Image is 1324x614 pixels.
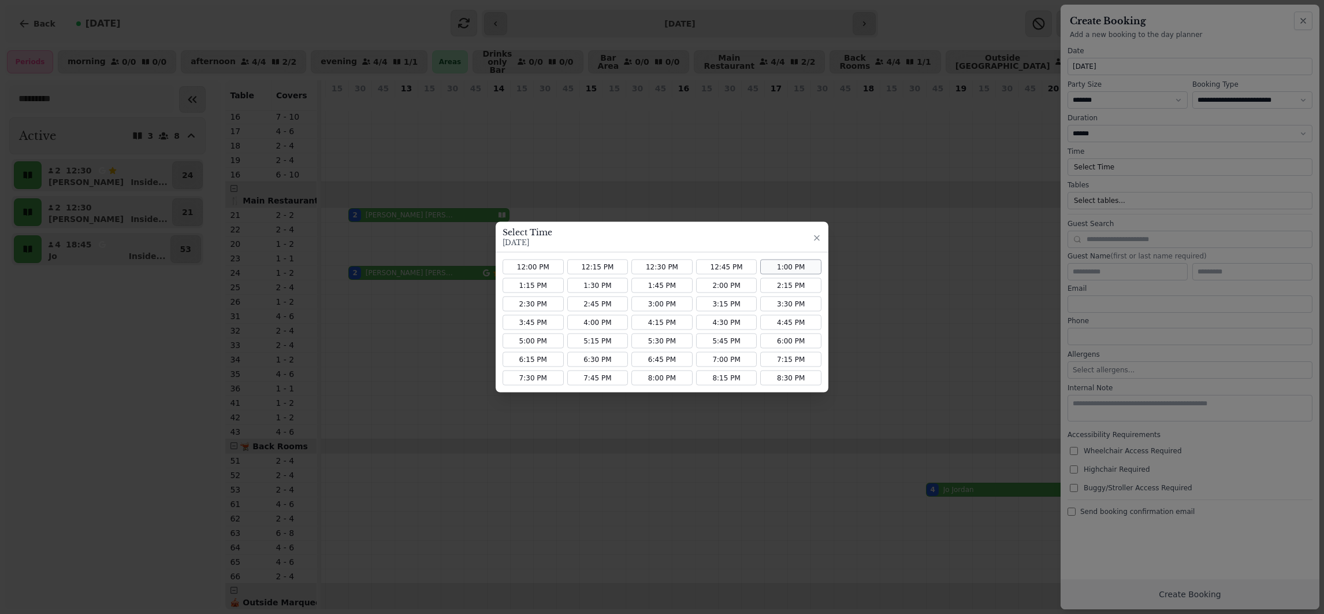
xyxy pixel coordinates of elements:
[503,227,552,238] h3: Select Time
[696,315,757,330] button: 4:30 PM
[696,371,757,386] button: 8:15 PM
[567,371,628,386] button: 7:45 PM
[760,334,821,349] button: 6:00 PM
[503,334,564,349] button: 5:00 PM
[760,352,821,367] button: 7:15 PM
[696,334,757,349] button: 5:45 PM
[760,278,821,293] button: 2:15 PM
[503,371,564,386] button: 7:30 PM
[503,278,564,293] button: 1:15 PM
[760,297,821,312] button: 3:30 PM
[503,297,564,312] button: 2:30 PM
[503,352,564,367] button: 6:15 PM
[631,297,693,312] button: 3:00 PM
[760,371,821,386] button: 8:30 PM
[567,315,628,330] button: 4:00 PM
[567,334,628,349] button: 5:15 PM
[503,238,552,247] p: [DATE]
[567,352,628,367] button: 6:30 PM
[696,352,757,367] button: 7:00 PM
[696,260,757,275] button: 12:45 PM
[631,260,693,275] button: 12:30 PM
[567,260,628,275] button: 12:15 PM
[567,297,628,312] button: 2:45 PM
[631,352,693,367] button: 6:45 PM
[696,297,757,312] button: 3:15 PM
[631,315,693,330] button: 4:15 PM
[503,260,564,275] button: 12:00 PM
[631,278,693,293] button: 1:45 PM
[567,278,628,293] button: 1:30 PM
[760,260,821,275] button: 1:00 PM
[503,315,564,330] button: 3:45 PM
[631,371,693,386] button: 8:00 PM
[760,315,821,330] button: 4:45 PM
[696,278,757,293] button: 2:00 PM
[631,334,693,349] button: 5:30 PM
